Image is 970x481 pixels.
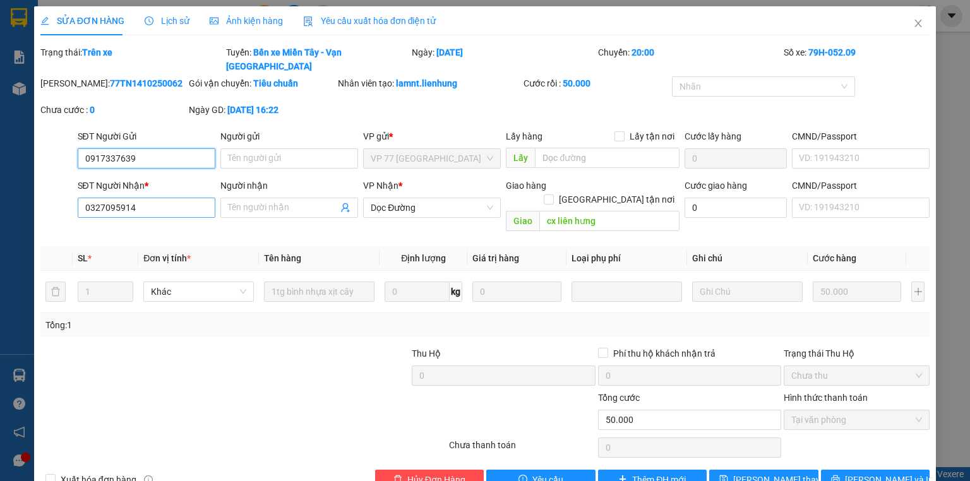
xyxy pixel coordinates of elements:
[371,149,493,168] span: VP 77 Thái Nguyên
[792,129,930,143] div: CMND/Passport
[303,16,436,26] span: Yêu cầu xuất hóa đơn điện tử
[685,131,741,141] label: Cước lấy hàng
[535,148,680,168] input: Dọc đường
[145,16,189,26] span: Lịch sử
[226,47,342,71] b: Bến xe Miền Tây - Vạn [GEOGRAPHIC_DATA]
[40,16,49,25] span: edit
[608,347,721,360] span: Phí thu hộ khách nhận trả
[40,76,186,90] div: [PERSON_NAME]:
[792,179,930,193] div: CMND/Passport
[436,47,463,57] b: [DATE]
[90,105,95,115] b: 0
[563,78,590,88] b: 50.000
[784,393,868,403] label: Hình thức thanh toán
[448,438,596,460] div: Chưa thanh toán
[189,76,335,90] div: Gói vận chuyển:
[340,203,350,213] span: user-add
[539,211,680,231] input: Dọc đường
[45,318,375,332] div: Tổng: 1
[450,282,462,302] span: kg
[808,47,856,57] b: 79H-052.09
[264,282,374,302] input: VD: Bàn, Ghế
[901,6,936,42] button: Close
[506,148,535,168] span: Lấy
[338,76,521,90] div: Nhân viên tạo:
[813,253,856,263] span: Cước hàng
[78,129,215,143] div: SĐT Người Gửi
[40,103,186,117] div: Chưa cước :
[791,410,922,429] span: Tại văn phòng
[151,282,246,301] span: Khác
[363,129,501,143] div: VP gửi
[78,179,215,193] div: SĐT Người Nhận
[82,47,112,57] b: Trên xe
[396,78,457,88] b: lamnt.lienhung
[472,282,561,302] input: 0
[253,78,298,88] b: Tiêu chuẩn
[220,129,358,143] div: Người gửi
[911,282,925,302] button: plus
[143,253,191,263] span: Đơn vị tính
[110,78,183,88] b: 77TN1410250062
[685,198,787,218] input: Cước giao hàng
[524,76,669,90] div: Cước rồi :
[554,193,680,206] span: [GEOGRAPHIC_DATA] tận nơi
[303,16,313,27] img: icon
[40,16,124,26] span: SỬA ĐƠN HÀNG
[506,131,542,141] span: Lấy hàng
[687,246,808,271] th: Ghi chú
[632,47,654,57] b: 20:00
[363,181,398,191] span: VP Nhận
[625,129,680,143] span: Lấy tận nơi
[401,253,446,263] span: Định lượng
[685,148,787,169] input: Cước lấy hàng
[692,282,803,302] input: Ghi Chú
[189,103,335,117] div: Ngày GD:
[598,393,640,403] span: Tổng cước
[145,16,153,25] span: clock-circle
[685,181,747,191] label: Cước giao hàng
[210,16,219,25] span: picture
[506,211,539,231] span: Giao
[264,253,301,263] span: Tên hàng
[210,16,283,26] span: Ảnh kiện hàng
[813,282,901,302] input: 0
[472,253,519,263] span: Giá trị hàng
[597,45,782,73] div: Chuyến:
[227,105,278,115] b: [DATE] 16:22
[791,366,922,385] span: Chưa thu
[506,181,546,191] span: Giao hàng
[913,18,923,28] span: close
[39,45,225,73] div: Trạng thái:
[78,253,88,263] span: SL
[410,45,596,73] div: Ngày:
[220,179,358,193] div: Người nhận
[45,282,66,302] button: delete
[412,348,441,359] span: Thu Hộ
[566,246,687,271] th: Loại phụ phí
[225,45,410,73] div: Tuyến:
[784,347,930,360] div: Trạng thái Thu Hộ
[371,198,493,217] span: Dọc Đường
[782,45,931,73] div: Số xe:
